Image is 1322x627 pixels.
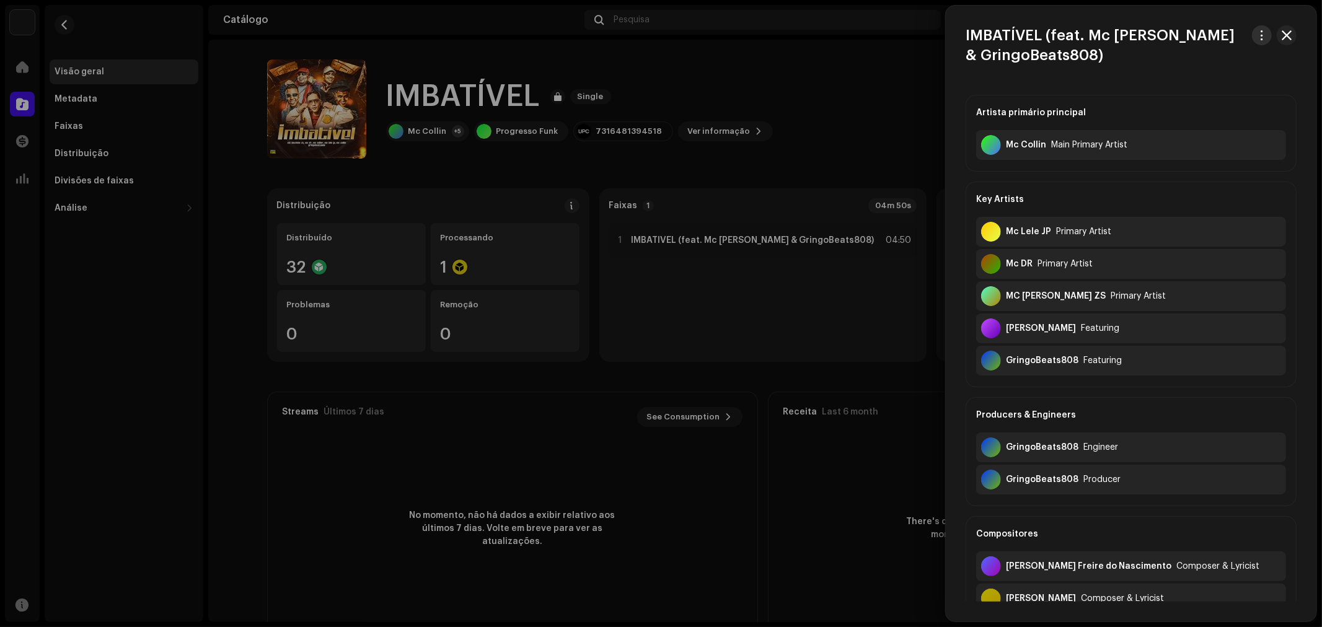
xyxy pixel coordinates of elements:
div: GringoBeats808 [1006,356,1078,366]
div: Producer [1083,475,1121,484]
div: Main Primary Artist [1051,140,1127,150]
div: Primary Artist [1038,259,1093,269]
div: Primary Artist [1056,227,1111,237]
div: Mc DR [1006,259,1033,269]
div: Mc Miller [1006,323,1076,333]
div: Composer & Lyricist [1081,594,1164,603]
div: ALEX OLIVEIRA SANTOS [1006,594,1076,603]
h3: IMBATÍVEL (feat. Mc [PERSON_NAME] & GringoBeats808) [966,25,1247,65]
div: Engineer [1083,442,1118,452]
div: Compositores [976,517,1286,551]
div: Composer & Lyricist [1176,561,1259,571]
div: GringoBeats808 [1006,475,1078,484]
div: Primary Artist [1111,291,1166,301]
div: Key Artists [976,182,1286,217]
div: Richardson Freire do Nascimento [1006,561,1171,571]
div: Featuring [1081,323,1119,333]
div: MC Leozinho ZS [1006,291,1106,301]
div: GringoBeats808 [1006,442,1078,452]
div: Featuring [1083,356,1122,366]
div: Producers & Engineers [976,398,1286,432]
div: Mc Collin [1006,140,1046,150]
div: Artista primário principal [976,95,1286,130]
div: Mc Lele JP [1006,227,1051,237]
